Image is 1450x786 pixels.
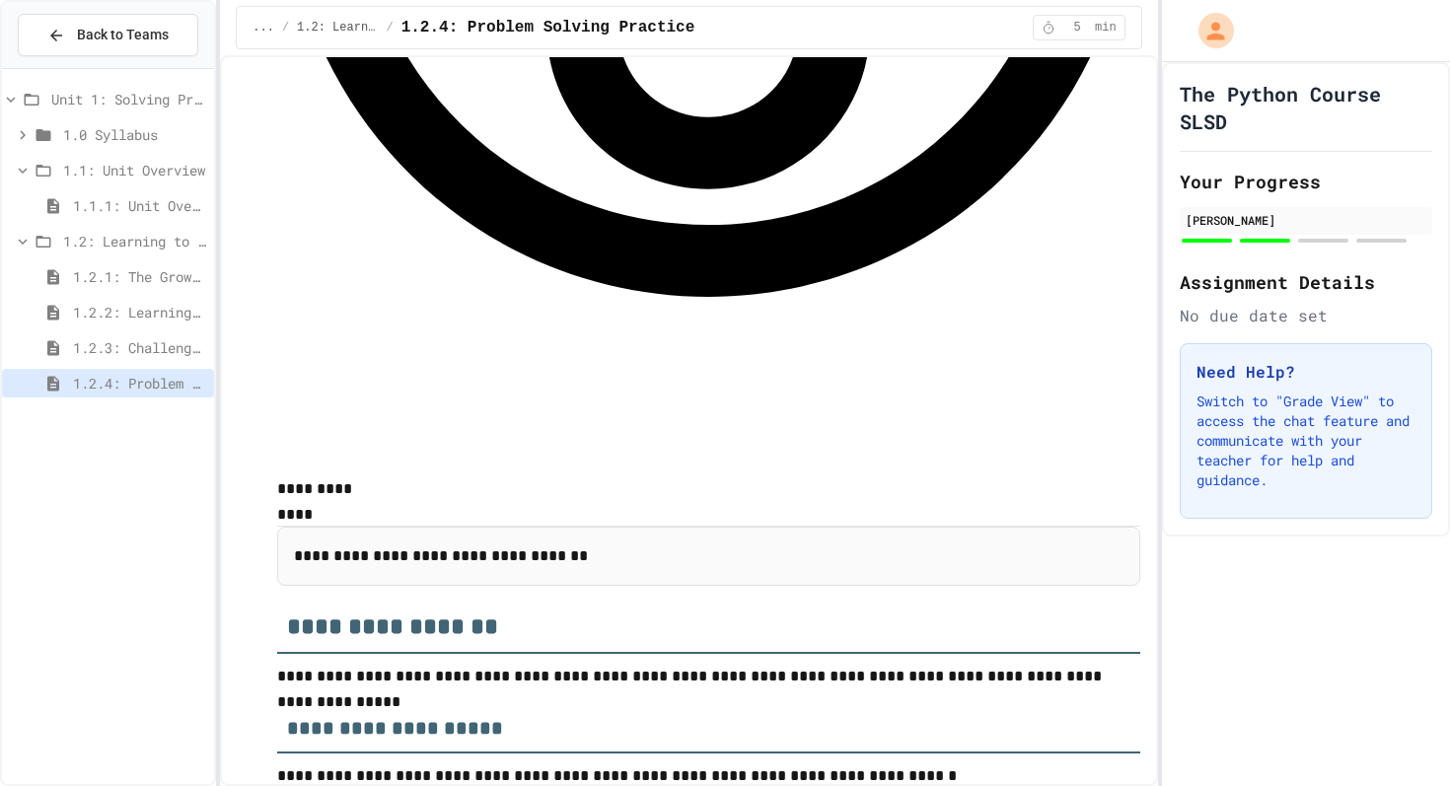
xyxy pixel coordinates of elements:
div: [PERSON_NAME] [1186,211,1426,229]
button: Back to Teams [18,14,198,56]
span: 5 [1061,20,1093,36]
span: 1.2.4: Problem Solving Practice [401,16,695,39]
span: 1.2.3: Challenge Problem - The Bridge [73,337,206,358]
span: 1.2: Learning to Solve Hard Problems [297,20,378,36]
p: Switch to "Grade View" to access the chat feature and communicate with your teacher for help and ... [1196,392,1415,490]
h1: The Python Course SLSD [1180,80,1432,135]
span: 1.2.1: The Growth Mindset [73,266,206,287]
span: 1.2: Learning to Solve Hard Problems [63,231,206,251]
div: No due date set [1180,304,1432,327]
span: ... [253,20,274,36]
span: Unit 1: Solving Problems in Computer Science [51,89,206,109]
span: / [282,20,289,36]
span: 1.2.2: Learning to Solve Hard Problems [73,302,206,322]
h3: Need Help? [1196,360,1415,384]
span: Back to Teams [77,25,169,45]
span: 1.1: Unit Overview [63,160,206,180]
h2: Assignment Details [1180,268,1432,296]
h2: Your Progress [1180,168,1432,195]
span: min [1095,20,1117,36]
div: My Account [1178,8,1239,53]
span: 1.2.4: Problem Solving Practice [73,373,206,393]
span: 1.0 Syllabus [63,124,206,145]
span: 1.1.1: Unit Overview [73,195,206,216]
span: / [386,20,393,36]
